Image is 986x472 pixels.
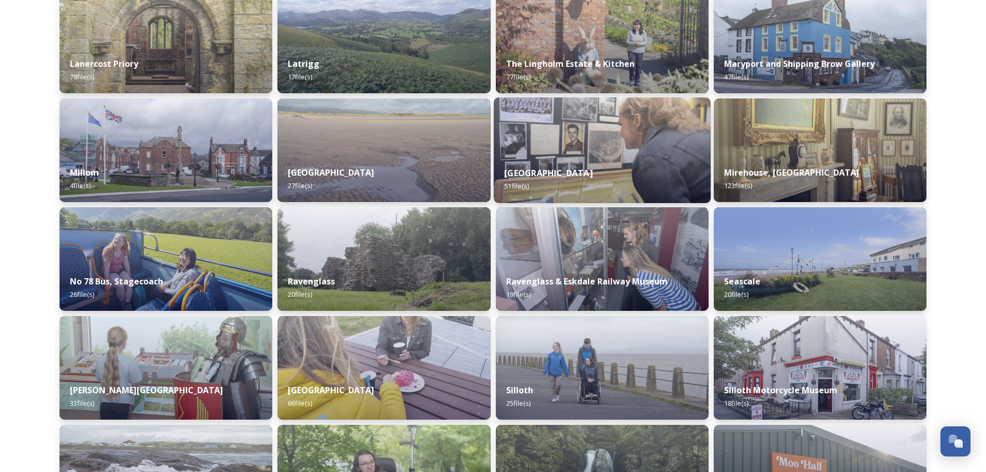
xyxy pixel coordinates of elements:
img: 3afbcbcf-d170-4c6c-ac67-0d1490cba7a7.jpg [277,207,490,311]
strong: Maryport and Shipping Brow Gallery [724,58,875,69]
img: b4bbbf9f-6f2e-4ce1-aa48-7497ecb61eb5.jpg [60,207,272,311]
span: 18 file(s) [724,398,748,408]
img: 7d6e9a90-25b0-4e21-8678-a66d3b79d9f0.jpg [60,316,272,420]
span: 20 file(s) [724,290,748,299]
strong: Seascale [724,276,760,287]
img: b9d6137b-c9ae-4c7d-a13c-6c7933f6705d.jpg [496,316,709,420]
strong: No 78 Bus, Stagecoach [70,276,163,287]
span: 51 file(s) [504,181,529,191]
span: 66 file(s) [288,398,312,408]
span: 77 file(s) [506,72,531,81]
img: fd66ba20-8c42-47e1-96b5-6379748e91ab.jpg [60,98,272,202]
span: 19 file(s) [506,290,531,299]
img: 49198d8e-323c-4b43-a503-ba78bfb2a53d.jpg [496,207,709,311]
span: 123 file(s) [724,181,752,190]
strong: Mirehouse, [GEOGRAPHIC_DATA] [724,167,859,178]
strong: [GEOGRAPHIC_DATA] [288,384,374,396]
strong: Millom [70,167,99,178]
strong: Ravenglass [288,276,335,287]
span: 20 file(s) [288,290,312,299]
strong: Silloth Motorcycle Museum [724,384,837,396]
img: e60c9f73-b7d6-437d-818e-a0a8821b1cef.jpg [714,207,926,311]
span: 47 file(s) [724,72,748,81]
button: Open Chat [940,426,970,456]
img: 9458e954-14af-44fb-b138-d930e2a38f5d.jpg [714,98,926,202]
img: fff6717e-16c9-42fa-89e9-6c133766afab.jpg [714,316,926,420]
span: 17 file(s) [288,72,312,81]
span: 27 file(s) [288,181,312,190]
span: 33 file(s) [70,398,94,408]
strong: Latrigg [288,58,319,69]
span: 26 file(s) [70,290,94,299]
strong: Lanercost Priory [70,58,138,69]
strong: Silloth [506,384,533,396]
strong: [GEOGRAPHIC_DATA] [504,167,592,179]
span: 4 file(s) [70,181,91,190]
span: 78 file(s) [70,72,94,81]
span: 25 file(s) [506,398,531,408]
img: b17f8d77-0fcd-4d37-9eb6-a8b2d9263844.jpg [277,316,490,420]
img: 62322392-68b0-4aca-9973-ad299084948d.jpg [493,97,710,203]
strong: Ravenglass & Eskdale Railway Museum [506,276,668,287]
img: c2904c92-812a-4051-91fb-158a9f3e5597.jpg [277,98,490,202]
strong: The Lingholm Estate & Kitchen [506,58,635,69]
strong: [PERSON_NAME][GEOGRAPHIC_DATA] [70,384,223,396]
strong: [GEOGRAPHIC_DATA] [288,167,374,178]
